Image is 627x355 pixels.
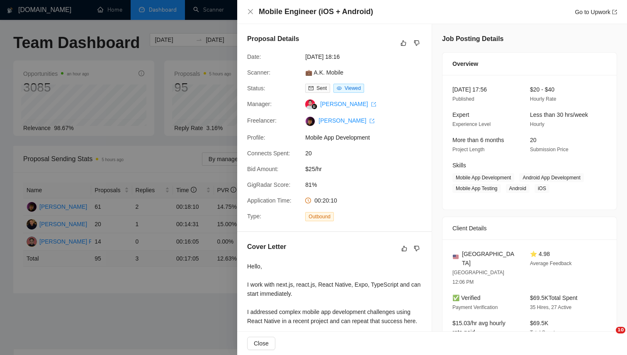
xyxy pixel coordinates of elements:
img: 🇺🇸 [453,254,459,260]
button: dislike [412,38,422,48]
span: Overview [452,59,478,68]
span: $20 - $40 [530,86,554,93]
span: Application Time: [247,197,292,204]
span: Manager: [247,101,272,107]
img: c1FnCCsj1aFZrWj2cJwZkWHHrMS6DSdjBfvOt--XxPe9nULg-i6bhtlpTwlMm5VHB1 [305,116,315,126]
span: Mobile App Testing [452,184,501,193]
span: like [401,245,407,252]
button: like [399,244,409,254]
span: Type: [247,213,261,220]
span: Mobile App Development [452,173,514,182]
span: ⭐ 4.98 [530,251,550,257]
button: Close [247,8,254,15]
div: Client Details [452,217,607,239]
span: ✅ Verified [452,295,481,301]
span: Payment Verification [452,304,498,310]
span: Viewed [345,85,361,91]
h5: Cover Letter [247,242,286,252]
span: Submission Price [530,147,569,152]
span: clock-circle [305,198,311,203]
span: Expert [452,111,469,118]
button: like [399,38,408,48]
span: 00:20:10 [314,197,337,204]
span: Android [506,184,530,193]
a: [PERSON_NAME] export [320,101,376,107]
a: [PERSON_NAME] export [318,117,374,124]
span: Android App Development [519,173,583,182]
span: Published [452,96,474,102]
span: export [369,118,374,123]
span: Scanner: [247,69,270,76]
span: Close [254,339,269,348]
span: Profile: [247,134,265,141]
span: export [612,10,617,14]
button: Close [247,337,275,350]
span: Mobile App Development [305,133,430,142]
span: Less than 30 hrs/week [530,111,588,118]
span: close [247,8,254,15]
h5: Proposal Details [247,34,299,44]
button: dislike [412,244,422,254]
span: 10 [616,327,625,333]
span: Hourly [530,121,544,127]
span: 20 [305,149,430,158]
span: 35 Hires, 27 Active [530,304,571,310]
span: [GEOGRAPHIC_DATA] 12:06 PM [452,270,504,285]
span: Skills [452,162,466,169]
span: dislike [414,245,420,252]
span: $25/hr [305,164,430,174]
span: Project Length [452,147,484,152]
span: Freelancer: [247,117,277,124]
span: Bid Amount: [247,166,279,172]
span: Outbound [305,212,334,221]
span: $69.5K [530,320,548,326]
span: mail [309,86,313,91]
a: Go to Upworkexport [575,9,617,15]
span: $15.03/hr avg hourly rate paid [452,320,505,336]
span: 20 [530,137,537,143]
span: $69.5K Total Spent [530,295,577,301]
span: eye [337,86,342,91]
span: [DATE] 17:56 [452,86,487,93]
iframe: Intercom live chat [599,327,619,347]
span: Hourly Rate [530,96,556,102]
img: gigradar-bm.png [311,104,317,109]
span: Date: [247,53,261,60]
span: GigRadar Score: [247,181,290,188]
a: 💼 A.K. Mobile [305,69,343,76]
span: iOS [535,184,549,193]
span: [DATE] 18:16 [305,52,430,61]
span: Average Feedback [530,261,572,266]
span: Sent [316,85,327,91]
span: Status: [247,85,265,92]
span: Connects Spent: [247,150,290,157]
span: [GEOGRAPHIC_DATA] [462,249,517,268]
span: like [401,40,406,46]
span: Total Spent [530,330,555,336]
span: dislike [414,40,420,46]
h4: Mobile Engineer (iOS + Android) [259,7,373,17]
span: 81% [305,180,430,189]
span: Experience Level [452,121,491,127]
h5: Job Posting Details [442,34,503,44]
span: More than 6 months [452,137,504,143]
span: export [371,102,376,107]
